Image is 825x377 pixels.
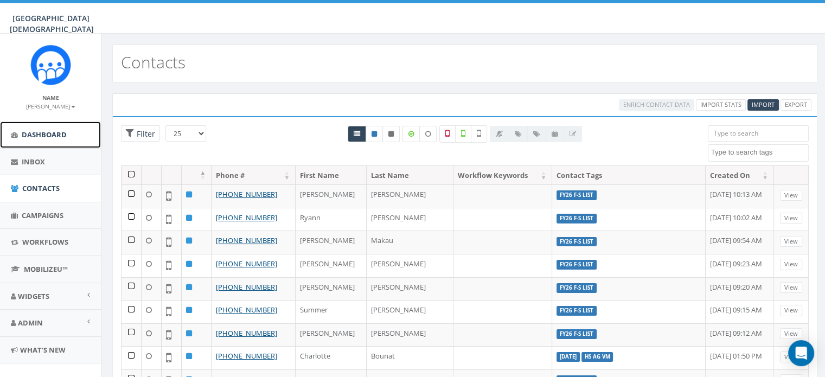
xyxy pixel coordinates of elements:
[121,53,186,71] h2: Contacts
[382,126,400,142] a: Opted Out
[216,213,277,222] a: [PHONE_NUMBER]
[367,208,453,231] td: [PERSON_NAME]
[557,283,597,293] label: FY26 F-S List
[296,300,367,323] td: Summer
[708,125,809,142] input: Type to search
[18,291,49,301] span: Widgets
[296,231,367,254] td: [PERSON_NAME]
[367,184,453,208] td: [PERSON_NAME]
[455,125,471,143] label: Validated
[212,166,296,185] th: Phone #: activate to sort column ascending
[216,235,277,245] a: [PHONE_NUMBER]
[780,282,802,293] a: View
[372,131,377,137] i: This phone number is subscribed and will receive texts.
[24,264,68,274] span: MobilizeU™
[780,190,802,201] a: View
[706,323,774,347] td: [DATE] 09:12 AM
[706,254,774,277] td: [DATE] 09:23 AM
[780,328,802,340] a: View
[788,340,814,366] div: Open Intercom Messenger
[348,126,366,142] a: All contacts
[22,157,45,167] span: Inbox
[30,44,71,85] img: Rally_Corp_Icon_1.png
[22,130,67,139] span: Dashboard
[439,125,456,143] label: Not a Mobile
[134,129,155,139] span: Filter
[706,166,774,185] th: Created On: activate to sort column ascending
[22,183,60,193] span: Contacts
[752,100,775,108] span: Import
[706,277,774,301] td: [DATE] 09:20 AM
[367,346,453,369] td: Bounat
[402,126,420,142] label: Data Enriched
[557,352,580,362] label: [DATE]
[552,166,706,185] th: Contact Tags
[453,166,552,185] th: Workflow Keywords: activate to sort column ascending
[216,351,277,361] a: [PHONE_NUMBER]
[216,282,277,292] a: [PHONE_NUMBER]
[557,190,597,200] label: FY26 F-S List
[706,300,774,323] td: [DATE] 09:15 AM
[42,94,59,101] small: Name
[20,345,66,355] span: What's New
[706,231,774,254] td: [DATE] 09:54 AM
[706,184,774,208] td: [DATE] 10:13 AM
[216,305,277,315] a: [PHONE_NUMBER]
[367,300,453,323] td: [PERSON_NAME]
[706,346,774,369] td: [DATE] 01:50 PM
[557,306,597,316] label: FY26 F-S List
[388,131,394,137] i: This phone number is unsubscribed and has opted-out of all texts.
[10,13,94,34] span: [GEOGRAPHIC_DATA][DEMOGRAPHIC_DATA]
[296,323,367,347] td: [PERSON_NAME]
[780,352,802,363] a: View
[419,126,437,142] label: Data not Enriched
[557,214,597,223] label: FY26 F-S List
[581,352,613,362] label: HS AG VM
[216,328,277,338] a: [PHONE_NUMBER]
[557,260,597,270] label: FY26 F-S List
[367,323,453,347] td: [PERSON_NAME]
[367,166,453,185] th: Last Name
[696,99,746,111] a: Import Stats
[711,148,808,157] textarea: Search
[747,99,779,111] a: Import
[752,100,775,108] span: CSV files only
[296,254,367,277] td: [PERSON_NAME]
[18,318,43,328] span: Admin
[367,277,453,301] td: [PERSON_NAME]
[296,277,367,301] td: [PERSON_NAME]
[296,184,367,208] td: [PERSON_NAME]
[780,236,802,247] a: View
[216,259,277,269] a: [PHONE_NUMBER]
[26,103,75,110] small: [PERSON_NAME]
[296,208,367,231] td: Ryann
[296,166,367,185] th: First Name
[706,208,774,231] td: [DATE] 10:02 AM
[367,231,453,254] td: Makau
[471,125,487,143] label: Not Validated
[26,101,75,111] a: [PERSON_NAME]
[780,259,802,270] a: View
[22,210,63,220] span: Campaigns
[557,329,597,339] label: FY26 F-S List
[367,254,453,277] td: [PERSON_NAME]
[366,126,383,142] a: Active
[557,237,597,247] label: FY26 F-S List
[216,189,277,199] a: [PHONE_NUMBER]
[781,99,811,111] a: Export
[780,305,802,316] a: View
[780,213,802,224] a: View
[296,346,367,369] td: Charlotte
[22,237,68,247] span: Workflows
[121,125,160,142] span: Advance Filter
